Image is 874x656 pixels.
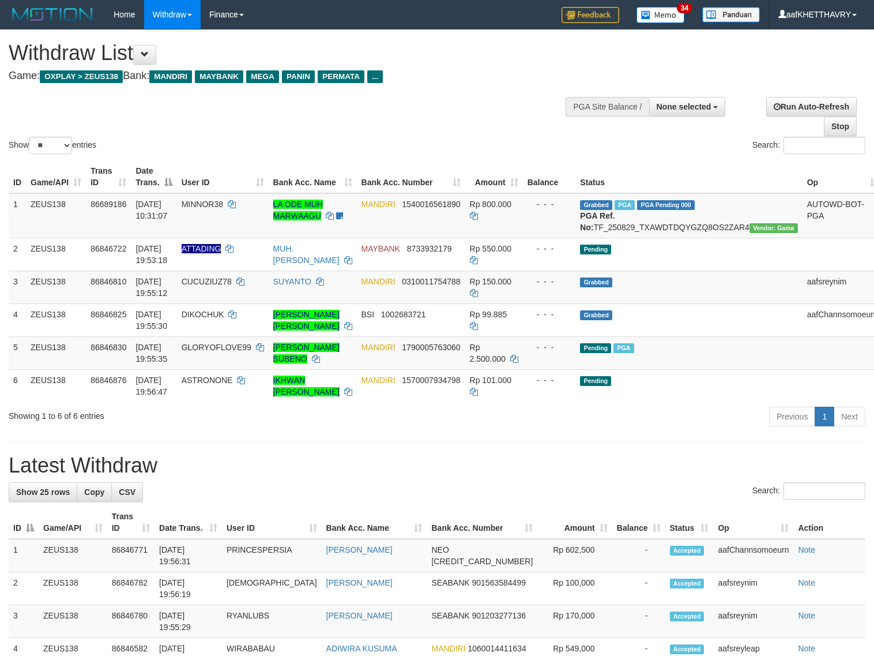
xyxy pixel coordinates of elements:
input: Search: [783,482,865,500]
span: [DATE] 19:53:18 [135,244,167,265]
th: User ID: activate to sort column ascending [177,160,269,193]
th: Bank Acc. Number: activate to sort column ascending [427,506,537,539]
a: Next [834,407,865,426]
span: Nama rekening ada tanda titik/strip, harap diedit [182,244,221,253]
th: Trans ID: activate to sort column ascending [107,506,155,539]
td: [DEMOGRAPHIC_DATA] [222,572,322,605]
td: - [612,605,665,638]
th: Bank Acc. Number: activate to sort column ascending [357,160,465,193]
img: Feedback.jpg [562,7,619,23]
th: Status: activate to sort column ascending [665,506,714,539]
label: Search: [752,137,865,154]
span: Accepted [670,644,705,654]
span: BSI [361,310,375,319]
button: None selected [649,97,726,117]
a: Run Auto-Refresh [766,97,857,117]
span: Copy 1060014411634 to clipboard [468,644,526,653]
span: Rp 99.885 [470,310,507,319]
img: Button%20Memo.svg [636,7,685,23]
label: Search: [752,482,865,500]
th: Balance [523,160,576,193]
a: MUH. [PERSON_NAME] [273,244,340,265]
h1: Latest Withdraw [9,454,865,477]
span: MANDIRI [361,277,395,286]
th: Date Trans.: activate to sort column descending [131,160,176,193]
span: Copy 1790005763060 to clipboard [402,343,460,352]
span: MEGA [246,70,279,83]
img: MOTION_logo.png [9,6,96,23]
span: Vendor URL: https://trx31.1velocity.biz [749,223,798,233]
span: MANDIRI [361,200,395,209]
td: PRINCESPERSIA [222,539,322,572]
span: ... [367,70,383,83]
th: Game/API: activate to sort column ascending [26,160,86,193]
span: SEABANK [431,611,469,620]
td: ZEUS138 [26,369,86,402]
td: TF_250829_TXAWDTDQYGZQ8OS2ZAR4 [575,193,802,238]
th: Status [575,160,802,193]
td: RYANLUBS [222,605,322,638]
th: Amount: activate to sort column ascending [537,506,612,539]
td: 6 [9,369,26,402]
td: Rp 100,000 [537,572,612,605]
span: MANDIRI [431,644,465,653]
span: Rp 101.000 [470,376,511,385]
span: DIKOCHUK [182,310,224,319]
span: Accepted [670,612,705,621]
td: 5 [9,336,26,369]
th: Trans ID: activate to sort column ascending [86,160,131,193]
span: SEABANK [431,578,469,587]
span: Grabbed [580,278,612,287]
label: Show entries [9,137,96,154]
span: MANDIRI [361,376,395,385]
a: Previous [769,407,815,426]
h1: Withdraw List [9,42,571,65]
span: Copy 5859459265283100 to clipboard [431,557,533,566]
td: 86846780 [107,605,155,638]
div: - - - [528,342,571,353]
span: MANDIRI [149,70,192,83]
th: Amount: activate to sort column ascending [465,160,523,193]
div: - - - [528,198,571,210]
span: ASTRONONE [182,376,233,385]
td: ZEUS138 [39,539,107,572]
td: 4 [9,303,26,336]
span: Pending [580,245,611,254]
a: [PERSON_NAME] SUBENO [273,343,340,363]
span: CSV [119,488,135,497]
th: Game/API: activate to sort column ascending [39,506,107,539]
a: Note [798,545,815,554]
span: [DATE] 19:55:35 [135,343,167,363]
span: 86846830 [91,343,126,352]
div: Showing 1 to 6 of 6 entries [9,406,356,422]
span: 86689186 [91,200,126,209]
span: Copy 1002683721 to clipboard [381,310,426,319]
select: Showentries [29,137,72,154]
a: SUYANTO [273,277,311,286]
span: 86846722 [91,244,126,253]
a: [PERSON_NAME] [326,545,393,554]
th: User ID: activate to sort column ascending [222,506,322,539]
span: Rp 2.500.000 [470,343,506,363]
td: 2 [9,572,39,605]
span: PANIN [282,70,315,83]
span: 86846810 [91,277,126,286]
a: 1 [815,407,834,426]
td: [DATE] 19:56:31 [155,539,222,572]
td: [DATE] 19:56:19 [155,572,222,605]
a: Note [798,578,815,587]
td: 1 [9,193,26,238]
th: Balance: activate to sort column ascending [612,506,665,539]
th: ID: activate to sort column descending [9,506,39,539]
span: Copy 0310011754788 to clipboard [402,277,460,286]
span: Accepted [670,579,705,588]
th: Bank Acc. Name: activate to sort column ascending [269,160,357,193]
span: Marked by aafkaynarin [615,200,635,210]
a: Note [798,611,815,620]
span: [DATE] 19:55:30 [135,310,167,331]
td: - [612,539,665,572]
td: aafsreynim [713,605,793,638]
span: PGA Pending [637,200,695,210]
td: ZEUS138 [26,271,86,303]
span: NEO [431,545,449,554]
